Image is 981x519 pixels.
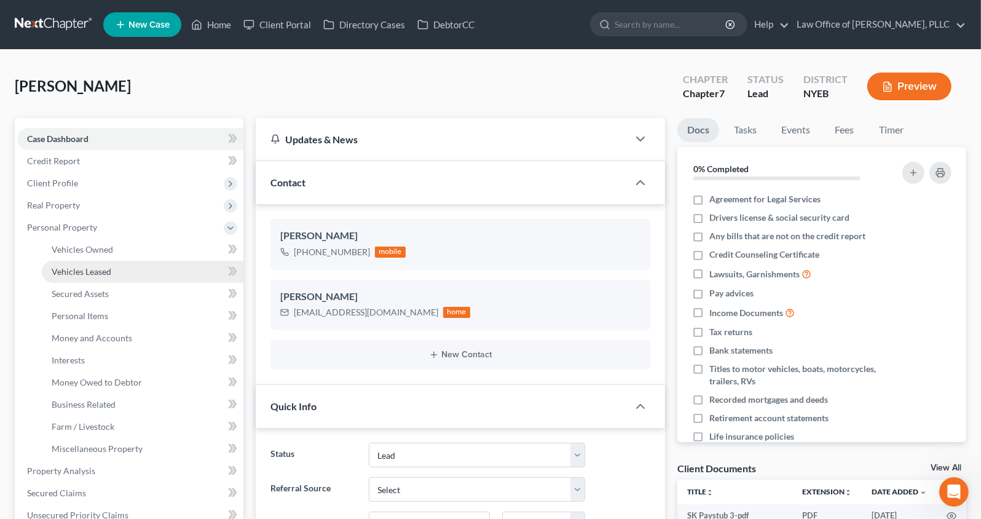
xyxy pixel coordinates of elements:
div: mobile [375,247,406,258]
a: Fees [825,118,864,142]
span: Credit Report [27,156,80,166]
div: [PERSON_NAME] [280,229,640,244]
a: Client Portal [237,14,317,36]
div: Chapter [683,87,728,101]
a: Money and Accounts [42,327,243,349]
a: Farm / Livestock [42,416,243,438]
input: Search by name... [615,13,727,36]
a: Directory Cases [317,14,411,36]
label: Referral Source [264,477,363,502]
span: Any bills that are not on the credit report [709,230,865,242]
div: Lead [747,87,784,101]
span: Real Property [27,200,80,210]
a: View All [931,464,961,472]
span: Lawsuits, Garnishments [709,268,800,280]
span: Quick Info [270,400,317,412]
a: DebtorCC [411,14,481,36]
span: New Case [128,20,170,30]
div: Status [747,73,784,87]
span: Money Owed to Debtor [52,377,142,387]
div: [EMAIL_ADDRESS][DOMAIN_NAME] [294,306,438,319]
div: [PERSON_NAME] [280,290,640,304]
strong: 0% Completed [693,164,749,174]
span: 7 [719,87,725,99]
span: Interests [52,355,85,365]
a: Vehicles Leased [42,261,243,283]
div: Client Documents [677,462,756,475]
span: [PERSON_NAME] [15,77,131,95]
label: Status [264,443,363,467]
span: Business Related [52,399,116,410]
span: Secured Claims [27,488,86,498]
iframe: Intercom live chat [939,477,969,507]
a: Secured Claims [17,482,243,504]
span: Vehicles Leased [52,266,111,277]
span: Pay advices [709,287,754,299]
a: Miscellaneous Property [42,438,243,460]
span: Life insurance policies [709,430,794,443]
div: [PHONE_NUMBER] [294,246,370,258]
div: Chapter [683,73,728,87]
span: Bank statements [709,344,773,357]
a: Interests [42,349,243,371]
span: Recorded mortgages and deeds [709,394,828,406]
i: unfold_more [706,489,714,496]
i: expand_more [920,489,927,496]
a: Date Added expand_more [872,487,927,496]
div: District [803,73,848,87]
a: Business Related [42,394,243,416]
a: Events [771,118,820,142]
span: Vehicles Owned [52,244,113,255]
span: Drivers license & social security card [709,212,849,224]
a: Extensionunfold_more [802,487,852,496]
span: Case Dashboard [27,133,89,144]
span: Tax returns [709,326,752,338]
a: Vehicles Owned [42,239,243,261]
a: Help [748,14,789,36]
span: Personal Property [27,222,97,232]
a: Money Owed to Debtor [42,371,243,394]
button: New Contact [280,350,640,360]
button: Preview [867,73,951,100]
div: home [443,307,470,318]
a: Timer [869,118,913,142]
span: Contact [270,176,305,188]
span: Personal Items [52,311,108,321]
span: Titles to motor vehicles, boats, motorcycles, trailers, RVs [709,363,884,387]
span: Secured Assets [52,288,109,299]
a: Law Office of [PERSON_NAME], PLLC [790,14,966,36]
span: Credit Counseling Certificate [709,248,819,261]
span: Farm / Livestock [52,421,114,432]
a: Titleunfold_more [687,487,714,496]
a: Credit Report [17,150,243,172]
a: Secured Assets [42,283,243,305]
i: unfold_more [845,489,852,496]
a: Personal Items [42,305,243,327]
span: Client Profile [27,178,78,188]
a: Case Dashboard [17,128,243,150]
span: Retirement account statements [709,412,829,424]
span: Agreement for Legal Services [709,193,821,205]
span: Miscellaneous Property [52,443,143,454]
span: Income Documents [709,307,783,319]
span: Property Analysis [27,466,95,476]
div: Updates & News [270,133,613,146]
a: Tasks [724,118,766,142]
a: Docs [677,118,719,142]
span: Money and Accounts [52,333,132,343]
div: NYEB [803,87,848,101]
a: Property Analysis [17,460,243,482]
a: Home [185,14,237,36]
